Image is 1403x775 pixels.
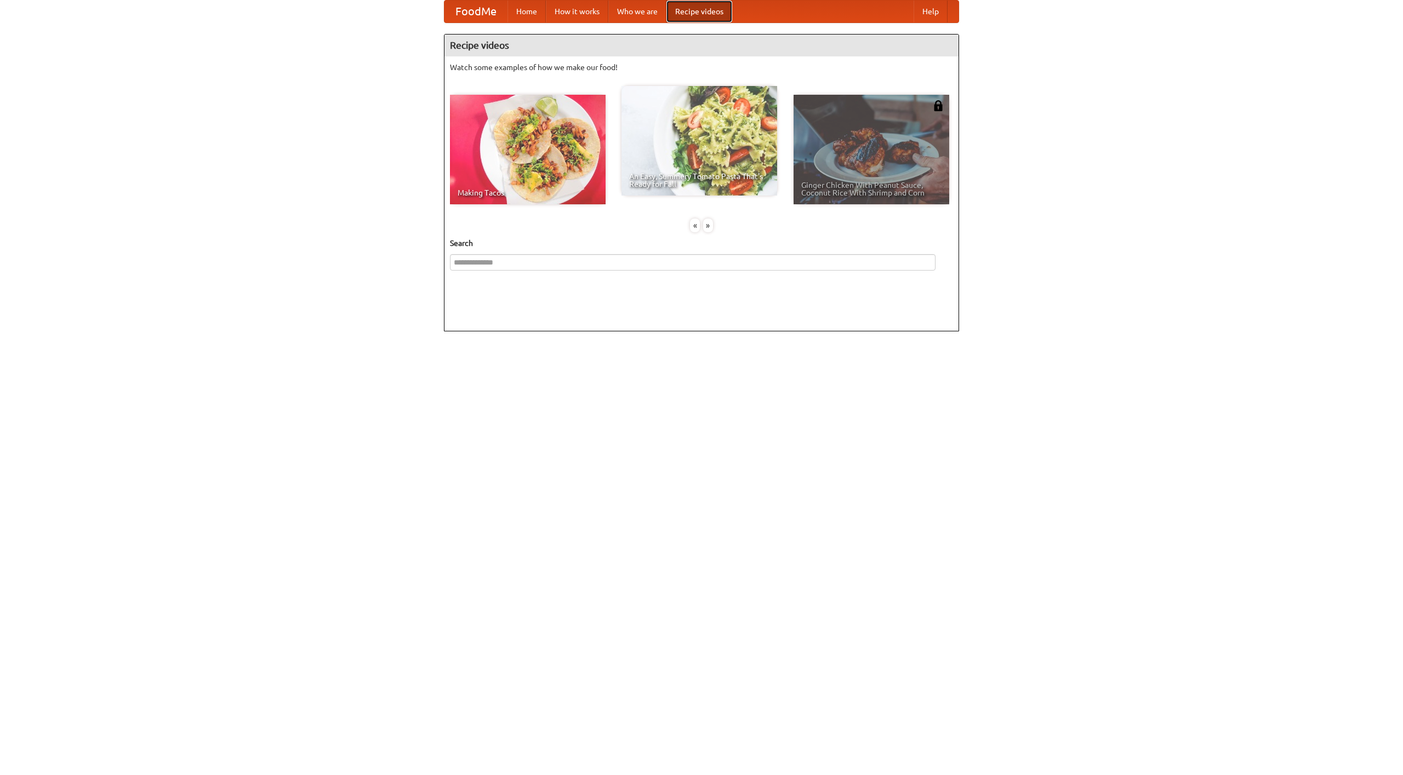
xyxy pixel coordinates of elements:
a: Home [507,1,546,22]
a: How it works [546,1,608,22]
span: An Easy, Summery Tomato Pasta That's Ready for Fall [629,173,769,188]
span: Making Tacos [458,189,598,197]
a: FoodMe [444,1,507,22]
a: Recipe videos [666,1,732,22]
div: « [690,219,700,232]
a: Help [914,1,948,22]
a: Making Tacos [450,95,606,204]
p: Watch some examples of how we make our food! [450,62,953,73]
div: » [703,219,713,232]
a: An Easy, Summery Tomato Pasta That's Ready for Fall [621,86,777,196]
h4: Recipe videos [444,35,959,56]
h5: Search [450,238,953,249]
a: Who we are [608,1,666,22]
img: 483408.png [933,100,944,111]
